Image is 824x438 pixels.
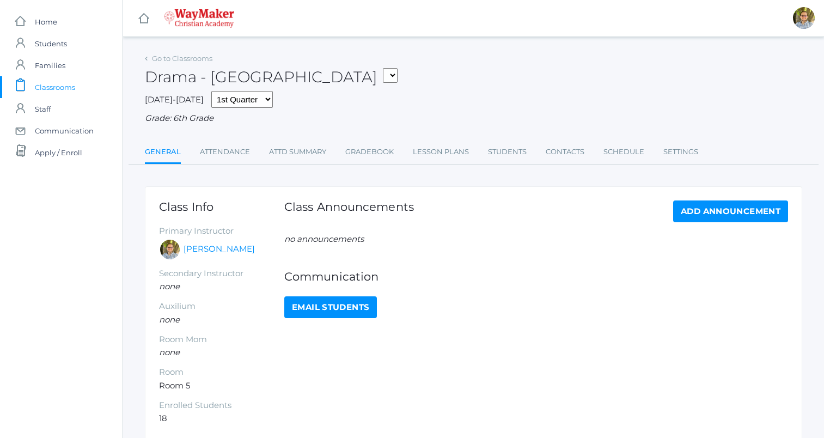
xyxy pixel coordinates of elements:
[345,141,394,163] a: Gradebook
[159,368,284,377] h5: Room
[35,11,57,33] span: Home
[159,281,180,291] em: none
[159,269,284,278] h5: Secondary Instructor
[159,314,180,325] em: none
[284,270,788,283] h1: Communication
[413,141,469,163] a: Lesson Plans
[35,142,82,163] span: Apply / Enroll
[159,227,284,236] h5: Primary Instructor
[164,9,234,28] img: waymaker-logo-stack-white-1602f2b1af18da31a5905e9982d058868370996dac5278e84edea6dabf9a3315.png
[488,141,527,163] a: Students
[284,234,364,244] em: no announcements
[145,141,181,165] a: General
[159,335,284,344] h5: Room Mom
[159,347,180,357] em: none
[200,141,250,163] a: Attendance
[663,141,698,163] a: Settings
[35,33,67,54] span: Students
[603,141,644,163] a: Schedule
[284,200,414,220] h1: Class Announcements
[35,98,51,120] span: Staff
[269,141,326,163] a: Attd Summary
[159,302,284,311] h5: Auxilium
[145,69,398,86] h2: Drama - [GEOGRAPHIC_DATA]
[35,120,94,142] span: Communication
[35,54,65,76] span: Families
[159,239,181,260] div: Kylen Braileanu
[159,412,284,425] li: 18
[673,200,788,222] a: Add Announcement
[284,296,377,318] a: Email Students
[159,401,284,410] h5: Enrolled Students
[145,94,204,105] span: [DATE]-[DATE]
[184,243,255,255] a: [PERSON_NAME]
[35,76,75,98] span: Classrooms
[145,112,802,125] div: Grade: 6th Grade
[159,200,284,425] div: Room 5
[546,141,584,163] a: Contacts
[159,200,284,213] h1: Class Info
[152,54,212,63] a: Go to Classrooms
[793,7,815,29] div: Kylen Braileanu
